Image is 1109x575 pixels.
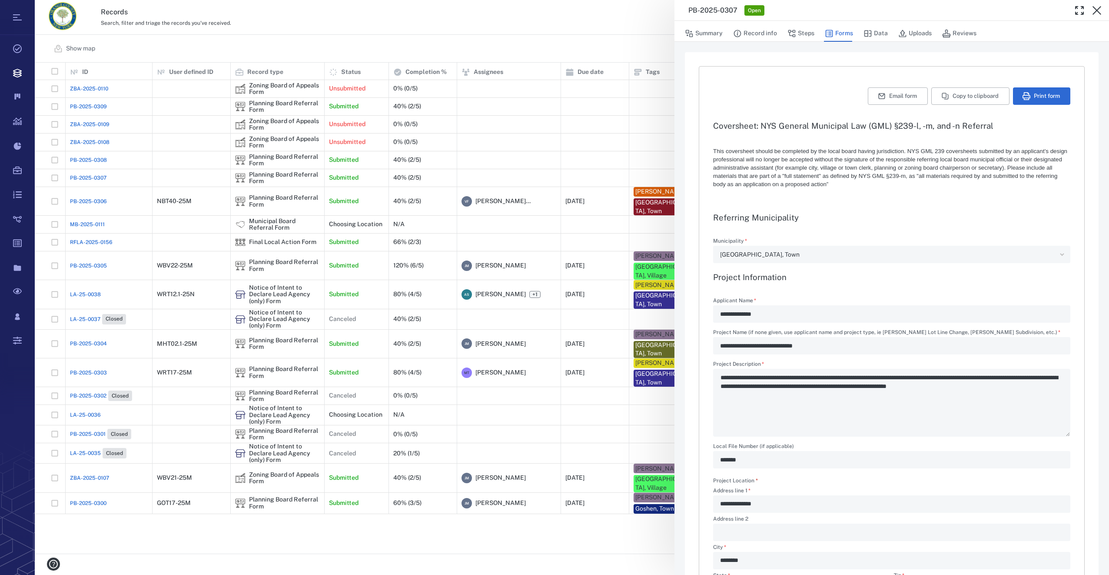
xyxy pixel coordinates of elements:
[756,478,758,484] span: required
[825,25,853,42] button: Forms
[1013,87,1070,105] button: Print form
[713,477,758,485] label: Project Location
[713,148,1067,187] span: This coversheet should be completed by the local board having jurisdiction. NYS GML 239 covershee...
[713,238,1070,246] label: Municipality
[713,444,1070,451] label: Local File Number (if applicable)
[713,120,1070,131] h3: Coversheet: NYS General Municipal Law (GML) §239-l, -m, and -n Referral
[1088,2,1106,19] button: Close
[713,272,1070,282] h3: Project Information
[713,212,1070,223] h3: Referring Municipality
[713,298,1070,305] label: Applicant Name
[713,246,1070,263] div: Municipality
[868,87,928,105] button: Email form
[688,5,737,16] h3: PB-2025-0307
[713,337,1070,354] div: Project Name (if none given, use applicant name and project type, ie Smith Lot Line Change, Jones...
[685,25,723,42] button: Summary
[898,25,932,42] button: Uploads
[931,87,1009,105] button: Copy to clipboard
[713,451,1070,468] div: Local File Number (if applicable)
[733,25,777,42] button: Record info
[1071,2,1088,19] button: Toggle Fullscreen
[720,250,1056,260] div: [GEOGRAPHIC_DATA], Town
[713,488,1070,495] label: Address line 1
[713,545,1070,552] label: City
[787,25,814,42] button: Steps
[746,7,763,14] span: Open
[713,305,1070,323] div: Applicant Name
[20,6,37,14] span: Help
[713,516,1070,524] label: Address line 2
[863,25,888,42] button: Data
[942,25,976,42] button: Reviews
[713,330,1070,337] label: Project Name (if none given, use applicant name and project type, ie [PERSON_NAME] Lot Line Chang...
[713,361,1070,369] label: Project Description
